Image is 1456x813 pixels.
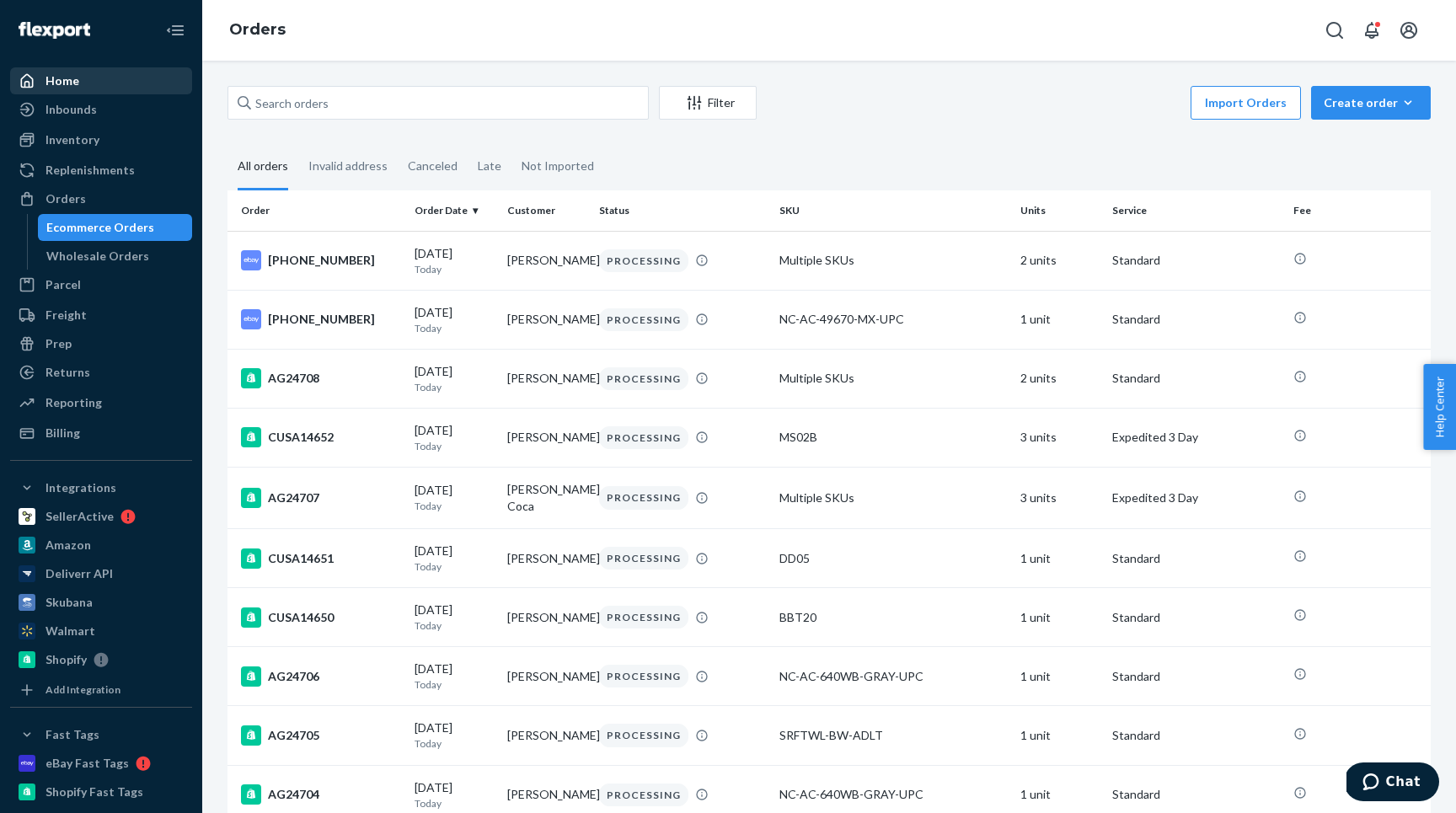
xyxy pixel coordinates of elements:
div: [DATE] [415,602,493,633]
div: Integrations [45,479,116,496]
td: 1 unit [1014,529,1106,588]
th: Order [227,190,408,231]
p: Standard [1112,668,1279,685]
div: Returns [45,364,90,381]
p: Standard [1112,550,1279,567]
a: Ecommerce Orders [38,214,193,241]
a: Walmart [10,618,192,645]
div: Fast Tags [45,726,99,743]
div: PROCESSING [599,308,688,331]
div: All orders [238,144,288,190]
div: Amazon [45,537,91,554]
p: Today [415,618,493,633]
div: Reporting [45,394,102,411]
div: eBay Fast Tags [45,755,129,772]
div: AG24705 [241,725,401,746]
div: Walmart [45,623,95,639]
div: Orders [45,190,86,207]
iframe: Opens a widget where you can chat to one of our agents [1346,762,1439,805]
div: Inbounds [45,101,97,118]
th: SKU [773,190,1014,231]
div: [DATE] [415,779,493,810]
div: Create order [1324,94,1418,111]
td: [PERSON_NAME] [500,647,592,706]
td: Multiple SKUs [773,349,1014,408]
a: Replenishments [10,157,192,184]
a: Orders [10,185,192,212]
p: Today [415,262,493,276]
a: Shopify Fast Tags [10,778,192,805]
div: Wholesale Orders [46,248,149,265]
div: Filter [660,94,756,111]
div: AG24706 [241,666,401,687]
a: Inventory [10,126,192,153]
div: Shopify Fast Tags [45,784,143,800]
th: Fee [1287,190,1431,231]
div: PROCESSING [599,606,688,628]
div: Inventory [45,131,99,148]
p: Today [415,499,493,513]
a: Prep [10,330,192,357]
p: Expedited 3 Day [1112,489,1279,506]
a: Billing [10,420,192,447]
th: Service [1105,190,1286,231]
a: Amazon [10,532,192,559]
ol: breadcrumbs [216,6,299,55]
div: NC-AC-640WB-GRAY-UPC [779,786,1007,803]
button: Fast Tags [10,721,192,748]
th: Status [592,190,773,231]
div: PROCESSING [599,724,688,746]
button: Create order [1311,86,1431,120]
div: Late [478,144,501,188]
div: PROCESSING [599,665,688,687]
div: DD05 [779,550,1007,567]
div: Invalid address [308,144,388,188]
p: Today [415,439,493,453]
p: Today [415,559,493,574]
td: [PERSON_NAME] [500,706,592,765]
div: [DATE] [415,661,493,692]
img: Flexport logo [19,22,90,39]
td: [PERSON_NAME] [500,349,592,408]
div: SellerActive [45,508,114,525]
td: [PERSON_NAME] [500,588,592,647]
a: Shopify [10,646,192,673]
p: Standard [1112,786,1279,803]
p: Today [415,380,493,394]
div: PROCESSING [599,547,688,570]
div: [DATE] [415,245,493,276]
a: Inbounds [10,96,192,123]
td: 1 unit [1014,647,1106,706]
td: 1 unit [1014,706,1106,765]
button: Open Search Box [1318,13,1352,47]
div: NC-AC-49670-MX-UPC [779,311,1007,328]
div: CUSA14650 [241,607,401,628]
div: MS02B [779,429,1007,446]
a: eBay Fast Tags [10,750,192,777]
div: [DATE] [415,482,493,513]
div: CUSA14652 [241,427,401,447]
button: Import Orders [1191,86,1301,120]
div: NC-AC-640WB-GRAY-UPC [779,668,1007,685]
td: [PERSON_NAME] [500,408,592,467]
div: [DATE] [415,719,493,751]
td: 1 unit [1014,588,1106,647]
a: Add Integration [10,680,192,700]
button: Close Navigation [158,13,192,47]
div: [DATE] [415,363,493,394]
div: [DATE] [415,543,493,574]
div: Parcel [45,276,81,293]
button: Filter [659,86,757,120]
td: 2 units [1014,349,1106,408]
div: Not Imported [522,144,594,188]
p: Standard [1112,370,1279,387]
div: SRFTWL-BW-ADLT [779,727,1007,744]
p: Today [415,796,493,810]
td: [PERSON_NAME] [500,529,592,588]
div: Skubana [45,594,93,611]
td: 1 unit [1014,290,1106,349]
div: Home [45,72,79,89]
td: [PERSON_NAME] [500,290,592,349]
div: Add Integration [45,682,120,697]
a: Wholesale Orders [38,243,193,270]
